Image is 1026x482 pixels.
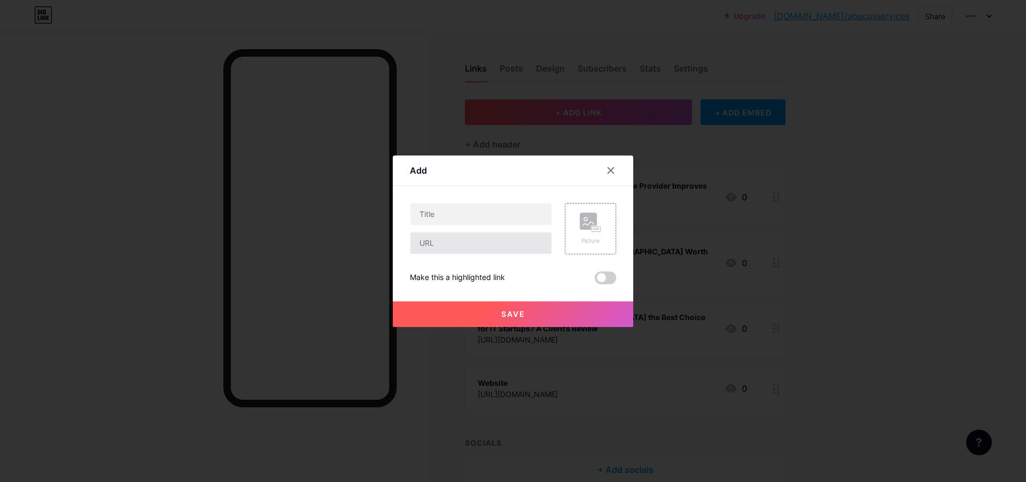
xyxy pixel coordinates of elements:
span: Save [501,309,525,318]
div: Make this a highlighted link [410,271,505,284]
input: URL [410,232,551,254]
input: Title [410,204,551,225]
div: Add [410,164,427,177]
div: Picture [580,237,601,245]
button: Save [393,301,633,327]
